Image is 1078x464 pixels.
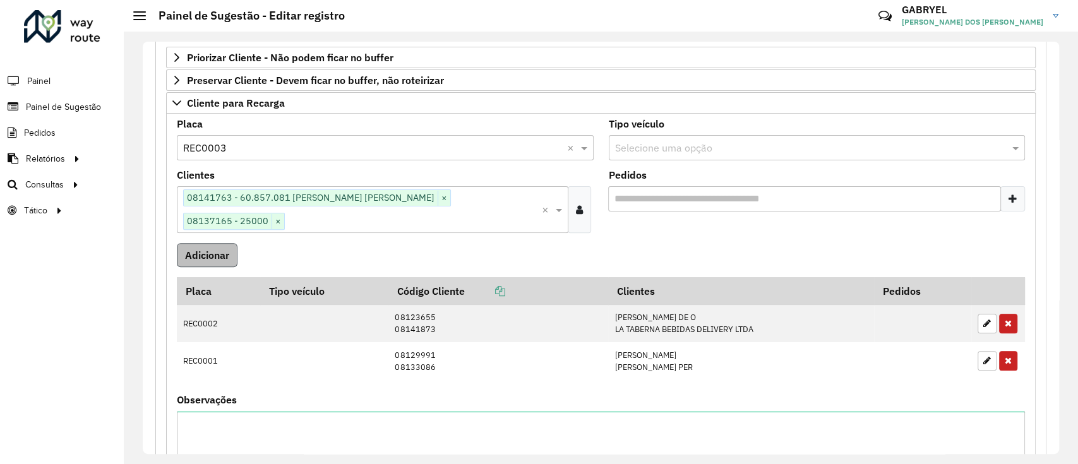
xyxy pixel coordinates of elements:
span: × [272,214,284,229]
span: 08141763 - 60.857.081 [PERSON_NAME] [PERSON_NAME] [184,190,438,205]
span: Tático [24,204,47,217]
td: 08123655 08141873 [388,305,608,342]
h3: GABRYEL [902,4,1043,16]
span: Clear all [542,202,553,217]
label: Placa [177,116,203,131]
label: Pedidos [609,167,647,182]
label: Tipo veículo [609,116,664,131]
span: [PERSON_NAME] DOS [PERSON_NAME] [902,16,1043,28]
span: Painel de Sugestão [26,100,101,114]
span: Pedidos [24,126,56,140]
span: Cliente para Recarga [187,98,285,108]
td: [PERSON_NAME] [PERSON_NAME] PER [608,342,874,379]
button: Adicionar [177,243,237,267]
th: Tipo veículo [260,277,388,304]
th: Código Cliente [388,277,608,304]
a: Priorizar Cliente - Não podem ficar no buffer [166,47,1036,68]
span: Painel [27,74,51,88]
span: Relatórios [26,152,65,165]
td: 08129991 08133086 [388,342,608,379]
td: REC0001 [177,342,260,379]
label: Observações [177,392,237,407]
th: Pedidos [874,277,971,304]
a: Contato Rápido [871,3,899,30]
a: Cliente para Recarga [166,92,1036,114]
span: Preservar Cliente - Devem ficar no buffer, não roteirizar [187,75,444,85]
h2: Painel de Sugestão - Editar registro [146,9,345,23]
span: 08137165 - 25000 [184,213,272,229]
span: Clear all [567,140,578,155]
td: [PERSON_NAME] DE O LA TABERNA BEBIDAS DELIVERY LTDA [608,305,874,342]
td: REC0002 [177,305,260,342]
a: Copiar [465,285,505,297]
label: Clientes [177,167,215,182]
a: Preservar Cliente - Devem ficar no buffer, não roteirizar [166,69,1036,91]
span: × [438,191,450,206]
th: Clientes [608,277,874,304]
span: Priorizar Cliente - Não podem ficar no buffer [187,52,393,62]
span: Consultas [25,178,64,191]
th: Placa [177,277,260,304]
